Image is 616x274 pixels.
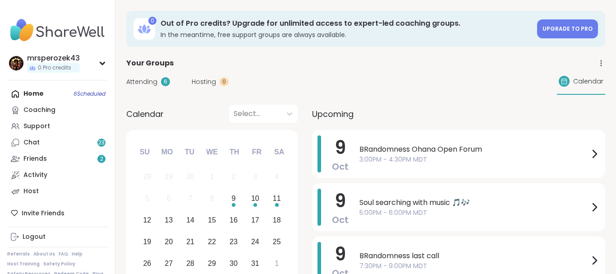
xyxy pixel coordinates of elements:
div: 27 [165,257,173,269]
div: 9 [231,192,235,204]
div: Choose Tuesday, October 21st, 2025 [181,232,200,251]
span: 9 [335,135,346,160]
div: We [202,142,222,162]
a: Help [72,251,83,257]
div: Friends [23,154,47,163]
div: Choose Friday, October 31st, 2025 [245,254,265,273]
span: 5:00PM - 6:00PM MDT [359,208,589,218]
span: Upcoming [312,108,354,120]
div: Fr [247,142,267,162]
a: Coaching [7,102,108,118]
div: Not available Sunday, September 28th, 2025 [138,167,157,187]
a: Host [7,183,108,200]
div: Not available Monday, October 6th, 2025 [159,189,179,209]
span: BRandomness last call [359,251,589,261]
span: 9 [335,188,346,214]
div: Sa [269,142,289,162]
div: Not available Tuesday, October 7th, 2025 [181,189,200,209]
div: 26 [143,257,151,269]
a: Support [7,118,108,135]
div: Choose Sunday, October 12th, 2025 [138,211,157,230]
div: Choose Saturday, November 1st, 2025 [267,254,286,273]
span: 2 [100,155,103,163]
div: Choose Thursday, October 30th, 2025 [224,254,244,273]
img: mrsperozek43 [9,56,23,70]
img: ShareWell Nav Logo [7,14,108,46]
div: 1 [275,257,279,269]
div: 28 [143,171,151,183]
div: Not available Friday, October 3rd, 2025 [245,167,265,187]
div: 6 [167,192,171,204]
span: Soul searching with music 🎵🎶 [359,197,589,208]
a: About Us [33,251,55,257]
div: Choose Sunday, October 19th, 2025 [138,232,157,251]
div: 2 [231,171,235,183]
div: Choose Thursday, October 9th, 2025 [224,189,244,209]
div: 0 [220,77,229,86]
span: Calendar [573,77,603,86]
a: Logout [7,229,108,245]
div: Not available Sunday, October 5th, 2025 [138,189,157,209]
div: Choose Wednesday, October 15th, 2025 [202,211,222,230]
div: Choose Thursday, October 16th, 2025 [224,211,244,230]
div: Not available Wednesday, October 1st, 2025 [202,167,222,187]
div: Not available Monday, September 29th, 2025 [159,167,179,187]
a: Upgrade to Pro [537,19,598,38]
div: 28 [186,257,194,269]
div: Choose Saturday, October 11th, 2025 [267,189,286,209]
div: mrsperozek43 [27,53,80,63]
div: 11 [273,192,281,204]
div: 29 [165,171,173,183]
span: 7:30PM - 9:00PM MDT [359,261,589,271]
div: Choose Monday, October 13th, 2025 [159,211,179,230]
div: 18 [273,214,281,226]
a: Host Training [7,261,40,267]
div: 20 [165,236,173,248]
div: 0 [148,17,156,25]
div: 25 [273,236,281,248]
span: 23 [98,139,105,147]
div: 4 [275,171,279,183]
a: Chat23 [7,135,108,151]
div: 23 [230,236,238,248]
div: 13 [165,214,173,226]
div: 22 [208,236,216,248]
div: 6 [161,77,170,86]
div: Choose Friday, October 10th, 2025 [245,189,265,209]
div: 29 [208,257,216,269]
div: 19 [143,236,151,248]
div: Choose Thursday, October 23rd, 2025 [224,232,244,251]
a: Referrals [7,251,30,257]
div: Activity [23,171,47,180]
div: 17 [251,214,259,226]
span: Upgrade to Pro [542,25,593,33]
div: Choose Wednesday, October 22nd, 2025 [202,232,222,251]
div: Choose Sunday, October 26th, 2025 [138,254,157,273]
div: Choose Monday, October 27th, 2025 [159,254,179,273]
div: 31 [251,257,259,269]
a: Safety Policy [43,261,75,267]
div: 21 [186,236,194,248]
span: Calendar [126,108,164,120]
div: 12 [143,214,151,226]
a: Activity [7,167,108,183]
div: Choose Wednesday, October 29th, 2025 [202,254,222,273]
div: Host [23,187,39,196]
div: 10 [251,192,259,204]
div: Choose Tuesday, October 28th, 2025 [181,254,200,273]
span: 0 Pro credits [38,64,71,72]
div: Th [225,142,244,162]
div: 3 [253,171,257,183]
div: Not available Wednesday, October 8th, 2025 [202,189,222,209]
div: Choose Saturday, October 25th, 2025 [267,232,286,251]
div: Not available Tuesday, September 30th, 2025 [181,167,200,187]
div: Tu [179,142,199,162]
div: Mo [157,142,177,162]
div: Choose Saturday, October 18th, 2025 [267,211,286,230]
div: Logout [23,232,46,241]
div: 14 [186,214,194,226]
div: 30 [186,171,194,183]
div: 5 [145,192,149,204]
div: Coaching [23,106,55,115]
div: Chat [23,138,40,147]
